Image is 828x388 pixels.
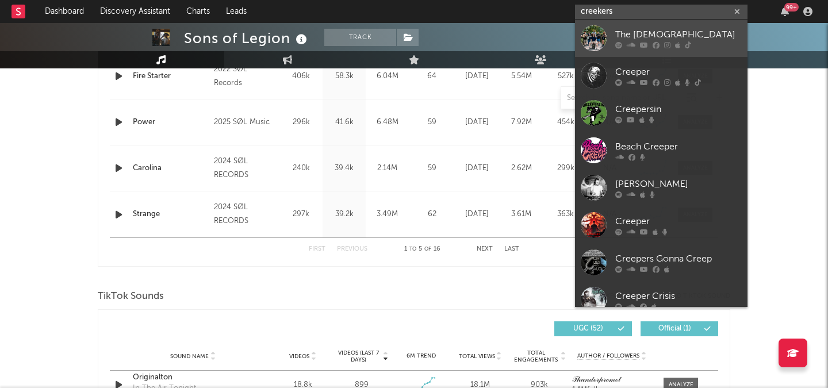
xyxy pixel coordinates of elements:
[133,117,208,128] a: Power
[546,71,585,82] div: 527k
[184,29,310,48] div: Sons of Legion
[572,376,652,384] a: 𝒯𝒽𝓊𝓃𝒹ℯ𝓇𝓅𝓇ℴ𝓂ℴ𝓉
[575,206,747,244] a: Creeper
[575,57,747,94] a: Creeper
[648,325,701,332] span: Official ( 1 )
[390,243,454,256] div: 1 5 16
[337,246,367,252] button: Previous
[615,289,742,303] div: Creeper Crisis
[546,163,585,174] div: 299k
[282,117,320,128] div: 296k
[458,117,496,128] div: [DATE]
[412,71,452,82] div: 64
[615,140,742,153] div: Beach Creeper
[575,169,747,206] a: [PERSON_NAME]
[335,349,382,363] span: Videos (last 7 days)
[325,163,363,174] div: 39.4k
[289,353,309,360] span: Videos
[513,349,559,363] span: Total Engagements
[282,163,320,174] div: 240k
[214,116,277,129] div: 2025 SØL Music
[282,71,320,82] div: 406k
[641,321,718,336] button: Official(1)
[309,246,325,252] button: First
[369,117,406,128] div: 6.48M
[575,244,747,281] a: Creepers Gonna Creep
[615,252,742,266] div: Creepers Gonna Creep
[325,71,363,82] div: 58.3k
[784,3,799,11] div: 99 +
[98,290,164,304] span: TikTok Sounds
[325,117,363,128] div: 41.6k
[369,209,406,220] div: 3.49M
[458,209,496,220] div: [DATE]
[615,65,742,79] div: Creeper
[546,209,585,220] div: 363k
[477,246,493,252] button: Next
[575,281,747,318] a: Creeper Crisis
[502,71,540,82] div: 5.54M
[575,5,747,19] input: Search for artists
[214,201,277,228] div: 2024 SØL RECORDS
[502,163,540,174] div: 2.62M
[394,352,448,360] div: 6M Trend
[214,155,277,182] div: 2024 SØL RECORDS
[133,372,253,383] a: Originalton
[369,163,406,174] div: 2.14M
[781,7,789,16] button: 99+
[615,214,742,228] div: Creeper
[324,29,396,46] button: Track
[554,321,632,336] button: UGC(52)
[562,325,615,332] span: UGC ( 52 )
[282,209,320,220] div: 297k
[369,71,406,82] div: 6.04M
[412,209,452,220] div: 62
[546,117,585,128] div: 454k
[502,117,540,128] div: 7.92M
[133,71,208,82] a: Fire Starter
[133,209,208,220] a: Strange
[502,209,540,220] div: 3.61M
[170,353,209,360] span: Sound Name
[615,177,742,191] div: [PERSON_NAME]
[409,247,416,252] span: to
[133,163,208,174] a: Carolina
[615,102,742,116] div: Creepersin
[561,94,683,103] input: Search by song name or URL
[458,163,496,174] div: [DATE]
[325,209,363,220] div: 39.2k
[412,117,452,128] div: 59
[572,376,620,383] strong: 𝒯𝒽𝓊𝓃𝒹ℯ𝓇𝓅𝓇ℴ𝓂ℴ𝓉
[412,163,452,174] div: 59
[424,247,431,252] span: of
[458,71,496,82] div: [DATE]
[575,20,747,57] a: The [DEMOGRAPHIC_DATA]
[577,352,639,360] span: Author / Followers
[575,132,747,169] a: Beach Creeper
[615,28,742,41] div: The [DEMOGRAPHIC_DATA]
[214,63,277,90] div: 2022 SØL Records
[575,94,747,132] a: Creepersin
[459,353,495,360] span: Total Views
[504,246,519,252] button: Last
